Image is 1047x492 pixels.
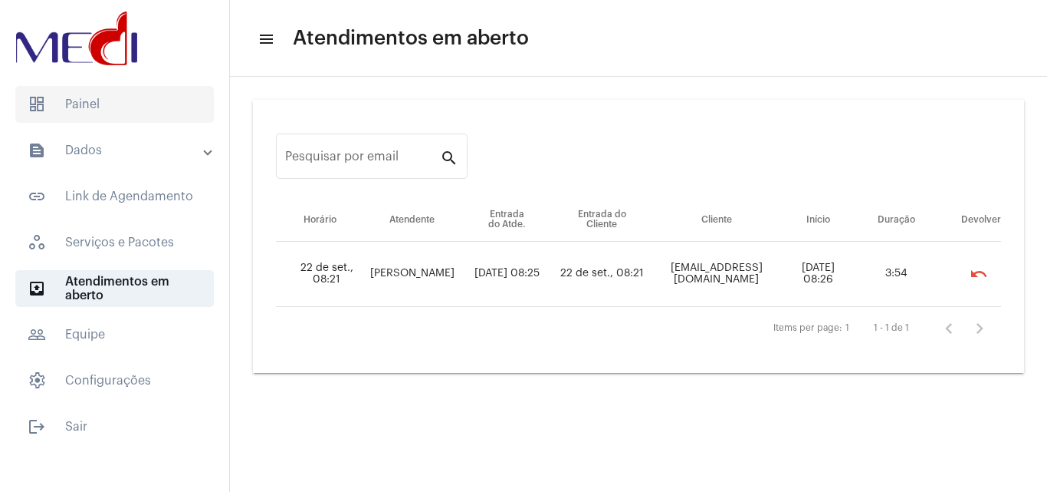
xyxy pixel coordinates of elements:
mat-icon: sidenav icon [28,187,46,206]
mat-icon: sidenav icon [28,325,46,344]
mat-icon: sidenav icon [28,279,46,298]
span: sidenav icon [28,233,46,252]
th: Cliente [650,199,782,242]
td: [EMAIL_ADDRESS][DOMAIN_NAME] [650,242,782,307]
th: Horário [276,199,365,242]
td: [PERSON_NAME] [365,242,460,307]
div: 1 - 1 de 1 [874,323,909,333]
mat-chip-list: selection [944,259,1001,289]
button: Próxima página [964,313,995,344]
mat-expansion-panel-header: sidenav iconDados [9,132,229,169]
span: Equipe [15,316,214,353]
td: 3:54 [855,242,938,307]
mat-panel-title: Dados [28,141,205,160]
span: Link de Agendamento [15,178,214,215]
span: sidenav icon [28,371,46,390]
mat-icon: undo [970,265,988,283]
th: Devolver [938,199,1001,242]
span: sidenav icon [28,95,46,114]
mat-icon: sidenav icon [28,418,46,436]
div: 1 [845,323,849,333]
span: Atendimentos em aberto [15,270,214,307]
th: Atendente [365,199,460,242]
mat-icon: sidenav icon [28,141,46,160]
th: Entrada do Cliente [553,199,650,242]
td: 22 de set., 08:21 [553,242,650,307]
button: Página anterior [934,313,964,344]
td: [DATE] 08:26 [783,242,855,307]
input: Pesquisar por email [285,153,440,167]
td: 22 de set., 08:21 [276,242,365,307]
th: Início [783,199,855,242]
img: d3a1b5fa-500b-b90f-5a1c-719c20e9830b.png [12,8,141,69]
span: Atendimentos em aberto [293,26,529,51]
span: Configurações [15,362,214,399]
th: Entrada do Atde. [460,199,554,242]
mat-icon: sidenav icon [258,30,273,48]
span: Painel [15,86,214,123]
span: Serviços e Pacotes [15,224,214,261]
td: [DATE] 08:25 [460,242,554,307]
span: Sair [15,408,214,445]
th: Duração [855,199,938,242]
mat-icon: search [440,148,458,167]
div: Items per page: [773,323,842,333]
